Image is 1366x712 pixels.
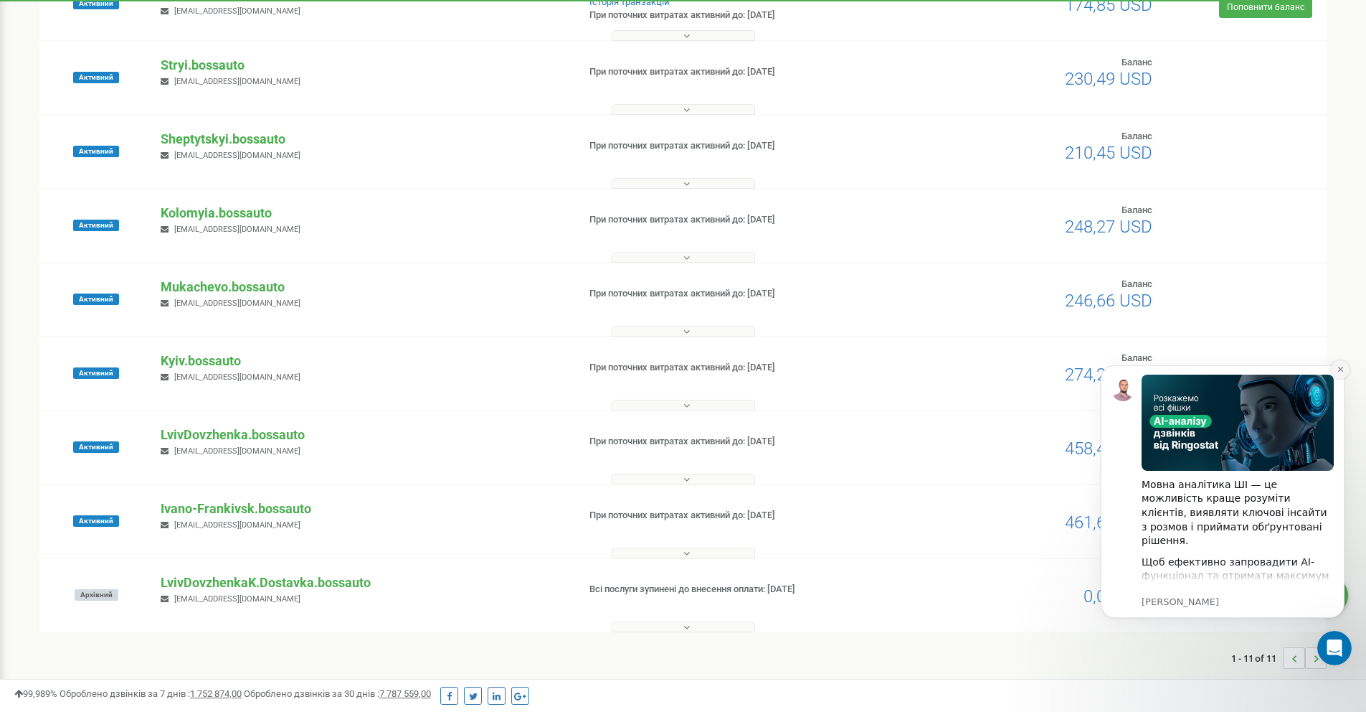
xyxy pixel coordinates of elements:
[1065,365,1152,385] span: 274,23 USD
[174,520,300,530] span: [EMAIL_ADDRESS][DOMAIN_NAME]
[75,589,118,601] span: Архівний
[589,139,888,153] p: При поточних витратах активний до: [DATE]
[174,299,300,308] span: [EMAIL_ADDRESS][DOMAIN_NAME]
[161,56,566,75] p: Stryi.bossauto
[161,573,566,592] p: LvivDovzhenkaK.Dostavka.bossauto
[589,435,888,449] p: При поточних витратах активний до: [DATE]
[190,688,242,699] u: 1 752 874,00
[73,294,119,305] span: Активний
[1065,439,1152,459] span: 458,46 USD
[1065,512,1152,533] span: 461,67 USD
[1121,205,1152,215] span: Баланс
[1065,143,1152,163] span: 210,45 USD
[589,9,888,22] p: При поточних витратах активний до: [DATE]
[1065,217,1152,237] span: 248,27 USD
[161,204,566,222] p: Kolomyia.bossauto
[589,361,888,375] p: При поточних витратах активний до: [DATE]
[174,446,300,456] span: [EMAIL_ADDRESS][DOMAIN_NAME]
[244,688,431,699] span: Оброблено дзвінків за 30 днів :
[174,373,300,382] span: [EMAIL_ADDRESS][DOMAIN_NAME]
[60,688,242,699] span: Оброблено дзвінків за 7 днів :
[73,515,119,527] span: Активний
[589,287,888,301] p: При поточних витратах активний до: [DATE]
[1121,278,1152,289] span: Баланс
[73,441,119,453] span: Активний
[1121,131,1152,141] span: Баланс
[589,65,888,79] p: При поточних витратах активний до: [DATE]
[174,594,300,604] span: [EMAIL_ADDRESS][DOMAIN_NAME]
[73,146,119,157] span: Активний
[589,213,888,227] p: При поточних витратах активний до: [DATE]
[1065,291,1152,311] span: 246,66 USD
[589,509,888,523] p: При поточних витратах активний до: [DATE]
[73,220,119,231] span: Активний
[379,688,431,699] u: 7 787 559,00
[1065,69,1152,89] span: 230,49 USD
[174,6,300,16] span: [EMAIL_ADDRESS][DOMAIN_NAME]
[73,72,119,83] span: Активний
[161,500,566,518] p: Ivano-Frankivsk.bossauto
[161,278,566,296] p: Mukachevo.bossauto
[589,583,888,596] p: Всі послуги зупинені до внесення оплати: [DATE]
[1121,57,1152,67] span: Баланс
[14,688,57,699] span: 99,989%
[73,367,119,379] span: Активний
[161,130,566,149] p: Sheptytskyi.bossauto
[174,77,300,86] span: [EMAIL_ADDRESS][DOMAIN_NAME]
[1079,344,1366,673] iframe: Intercom notifications повідомлення
[161,426,566,444] p: LvivDovzhenka.bossauto
[1317,631,1352,665] iframe: Intercom live chat
[174,151,300,160] span: [EMAIL_ADDRESS][DOMAIN_NAME]
[161,352,566,370] p: Kyiv.bossauto
[174,225,300,234] span: [EMAIL_ADDRESS][DOMAIN_NAME]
